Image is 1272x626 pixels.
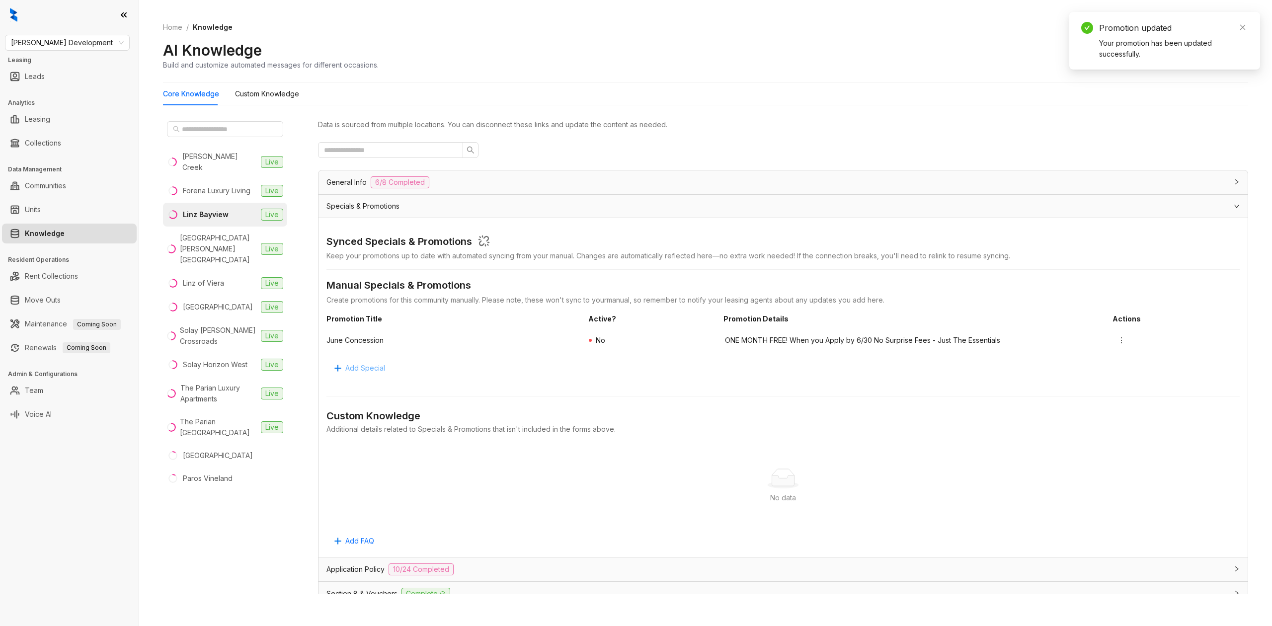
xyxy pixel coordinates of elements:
div: Additional details related to Specials & Promotions that isn't included in the forms above. [326,424,1240,435]
span: Live [261,277,283,289]
div: Solay [PERSON_NAME] Crossroads [180,325,257,347]
div: Data is sourced from multiple locations. You can disconnect these links and update the content as... [318,119,1248,130]
a: Knowledge [25,224,65,243]
span: Live [261,185,283,197]
div: [GEOGRAPHIC_DATA] [183,450,253,461]
div: Solay Horizon West [183,359,247,370]
span: Section 8 & Vouchers [326,588,397,599]
span: ONE MONTH FREE! When you Apply by 6/30 No Surprise Fees - Just The Essentials [725,335,1104,346]
div: [PERSON_NAME] Creek [182,151,257,173]
div: Custom Knowledge [235,88,299,99]
span: collapsed [1234,590,1240,596]
h3: Resident Operations [8,255,139,264]
span: Add Special [345,363,385,374]
div: Application Policy10/24 Completed [318,557,1248,581]
span: General Info [326,177,367,188]
span: Live [261,388,283,399]
li: Communities [2,176,137,196]
div: [GEOGRAPHIC_DATA] [183,302,253,313]
span: Live [261,209,283,221]
li: Move Outs [2,290,137,310]
a: Home [161,22,184,33]
img: logo [10,8,17,22]
span: more [1117,336,1125,344]
a: Leads [25,67,45,86]
button: Add FAQ [326,533,382,549]
span: 10/24 Completed [389,563,454,575]
h3: Admin & Configurations [8,370,139,379]
a: Team [25,381,43,400]
span: Live [261,243,283,255]
span: Specials & Promotions [326,201,399,212]
li: Voice AI [2,404,137,424]
h2: AI Knowledge [163,41,262,60]
div: The Parian Luxury Apartments [180,383,257,404]
div: Section 8 & VouchersComplete [318,582,1248,606]
span: Live [261,156,283,168]
li: Leasing [2,109,137,129]
div: Manual Specials & Promotions [326,278,1240,294]
span: Live [261,301,283,313]
span: June Concession [326,335,579,346]
span: Live [261,330,283,342]
span: expanded [1234,203,1240,209]
span: collapsed [1234,566,1240,572]
h3: Analytics [8,98,139,107]
li: / [186,22,189,33]
span: search [467,146,475,154]
span: close [1239,24,1246,31]
span: Coming Soon [63,342,110,353]
span: check-circle [1081,22,1093,34]
span: No [596,336,605,344]
div: Your promotion has been updated successfully. [1099,38,1248,60]
a: Close [1237,22,1248,33]
div: Promotion updated [1099,22,1248,34]
li: Renewals [2,338,137,358]
div: General Info6/8 Completed [318,170,1248,194]
div: Core Knowledge [163,88,219,99]
span: Add FAQ [345,536,374,547]
div: No data [338,492,1228,503]
li: Rent Collections [2,266,137,286]
div: Keep your promotions up to date with automated syncing from your manual . Changes are automatical... [326,250,1240,261]
div: Create promotions for this community manually. Please note, these won't sync to your manual , so ... [326,295,1240,306]
a: Leasing [25,109,50,129]
a: Rent Collections [25,266,78,286]
h3: Data Management [8,165,139,174]
div: Linz of Viera [183,278,224,289]
li: Leads [2,67,137,86]
a: Move Outs [25,290,61,310]
span: Live [261,359,283,371]
span: Davis Development [11,35,124,50]
div: Custom Knowledge [326,408,1240,424]
span: Live [261,421,283,433]
span: Promotion Title [326,313,580,324]
div: Paros Vineland [183,473,233,484]
span: 6/8 Completed [371,176,429,188]
div: Synced Specials & Promotions [326,234,472,250]
h3: Leasing [8,56,139,65]
span: Knowledge [193,23,233,31]
div: The Parian [GEOGRAPHIC_DATA] [180,416,257,438]
span: search [173,126,180,133]
li: Collections [2,133,137,153]
a: Voice AI [25,404,52,424]
span: Active? [588,313,715,324]
li: Team [2,381,137,400]
button: Add Special [326,360,393,376]
span: Complete [401,588,450,600]
div: Build and customize automated messages for different occasions. [163,60,379,70]
span: Application Policy [326,564,385,575]
div: Specials & Promotions [318,195,1248,218]
li: Knowledge [2,224,137,243]
div: Forena Luxury Living [183,185,250,196]
a: Communities [25,176,66,196]
span: collapsed [1234,179,1240,185]
div: Linz Bayview [183,209,229,220]
span: Actions [1113,313,1240,324]
li: Units [2,200,137,220]
div: [GEOGRAPHIC_DATA][PERSON_NAME][GEOGRAPHIC_DATA] [180,233,257,265]
a: Units [25,200,41,220]
a: Collections [25,133,61,153]
span: Promotion Details [723,313,1105,324]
